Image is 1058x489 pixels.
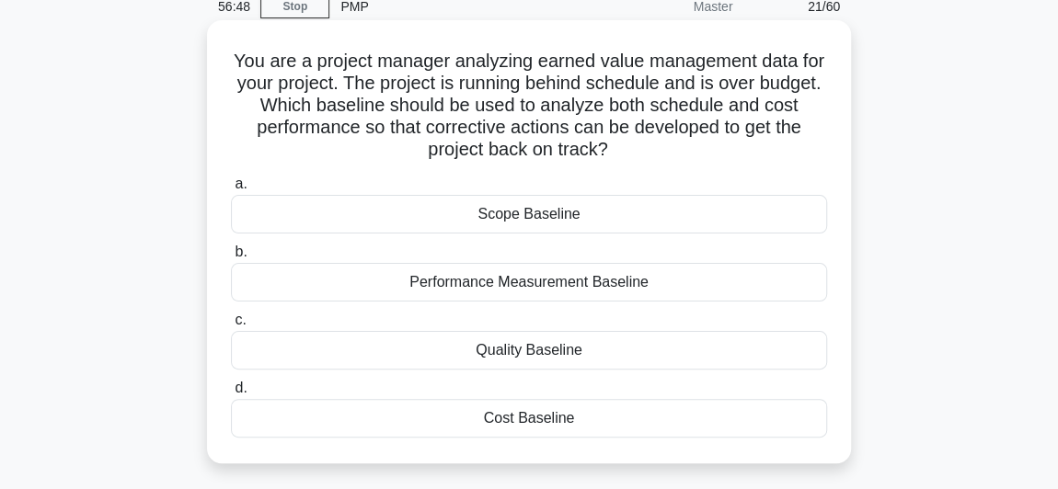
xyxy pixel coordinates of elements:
[231,195,827,233] div: Scope Baseline
[231,399,827,438] div: Cost Baseline
[229,50,829,162] h5: You are a project manager analyzing earned value management data for your project. The project is...
[235,312,246,327] span: c.
[235,244,247,259] span: b.
[231,331,827,370] div: Quality Baseline
[231,263,827,301] div: Performance Measurement Baseline
[235,380,247,395] span: d.
[235,176,247,191] span: a.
